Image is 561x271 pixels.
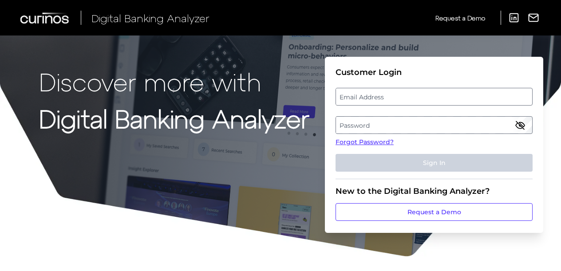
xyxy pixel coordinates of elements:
[336,67,533,77] div: Customer Login
[336,203,533,221] a: Request a Demo
[336,186,533,196] div: New to the Digital Banking Analyzer?
[39,103,309,133] strong: Digital Banking Analyzer
[336,154,533,172] button: Sign In
[39,67,309,95] p: Discover more with
[20,12,70,24] img: Curinos
[91,12,209,24] span: Digital Banking Analyzer
[336,117,532,133] label: Password
[336,89,532,105] label: Email Address
[435,14,485,22] span: Request a Demo
[336,137,533,147] a: Forgot Password?
[435,11,485,25] a: Request a Demo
